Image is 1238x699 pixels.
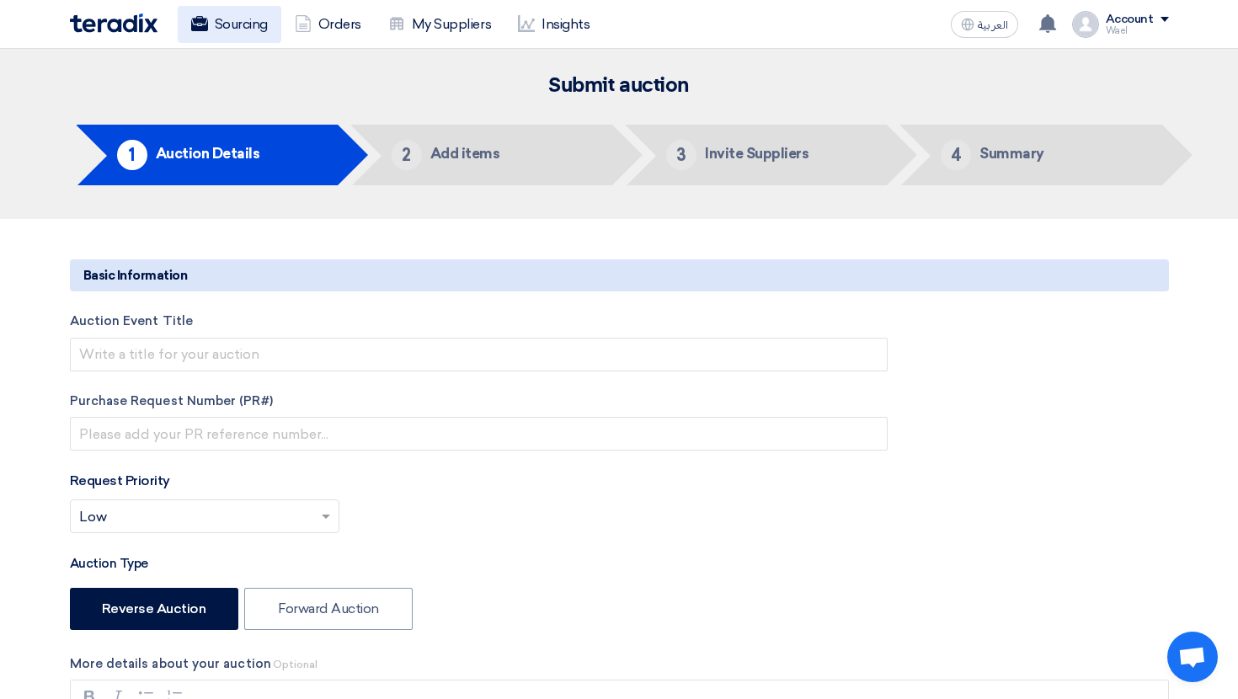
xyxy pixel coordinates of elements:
div: Open chat [1167,632,1218,682]
label: Reverse Auction [70,588,238,630]
a: Orders [281,6,375,43]
div: Wael [1106,26,1169,35]
label: Purchase Request Number (PR#) [70,392,888,411]
h5: Summary [979,146,1044,161]
a: Insights [504,6,603,43]
label: More details about your auction [70,654,1169,674]
a: Sourcing [178,6,281,43]
div: Auction Type [70,556,148,573]
div: 1 [117,140,147,170]
button: العربية [951,11,1018,38]
h5: Invite Suppliers [705,146,808,161]
label: Auction Event Title [70,312,888,331]
div: 3 [666,140,696,170]
div: Account [1106,13,1154,27]
h5: Basic Information [70,259,1169,291]
span: Optional [273,659,318,670]
img: profile_test.png [1072,11,1099,38]
h2: Submit auction [70,74,1169,98]
img: Teradix logo [70,13,157,33]
div: 4 [941,140,971,170]
input: Please add your PR reference number... [70,417,888,451]
label: Forward Auction [244,588,413,630]
span: العربية [978,19,1008,31]
h5: Auction Details [156,146,260,161]
h5: Add items [430,146,500,161]
input: Write a title for your auction [70,338,888,371]
div: 2 [392,140,422,170]
label: Request Priority [70,471,170,491]
a: My Suppliers [375,6,504,43]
